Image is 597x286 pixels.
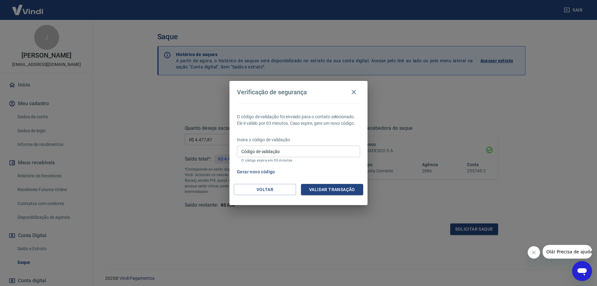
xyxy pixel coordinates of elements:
button: Validar transação [301,184,363,195]
p: O código de validação foi enviado para o contato selecionado. Ele é válido por 03 minutos. Caso e... [237,114,360,127]
span: Olá! Precisa de ajuda? [4,4,52,9]
h4: Verificação de segurança [237,88,307,96]
p: O código expira em 03 minutos. [241,158,356,162]
button: Voltar [234,184,296,195]
iframe: Fechar mensagem [528,246,540,259]
iframe: Mensagem da empresa [543,245,592,259]
button: Gerar novo código [234,166,278,178]
iframe: Botão para abrir a janela de mensagens [572,261,592,281]
p: Insira o código de validação [237,137,360,143]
